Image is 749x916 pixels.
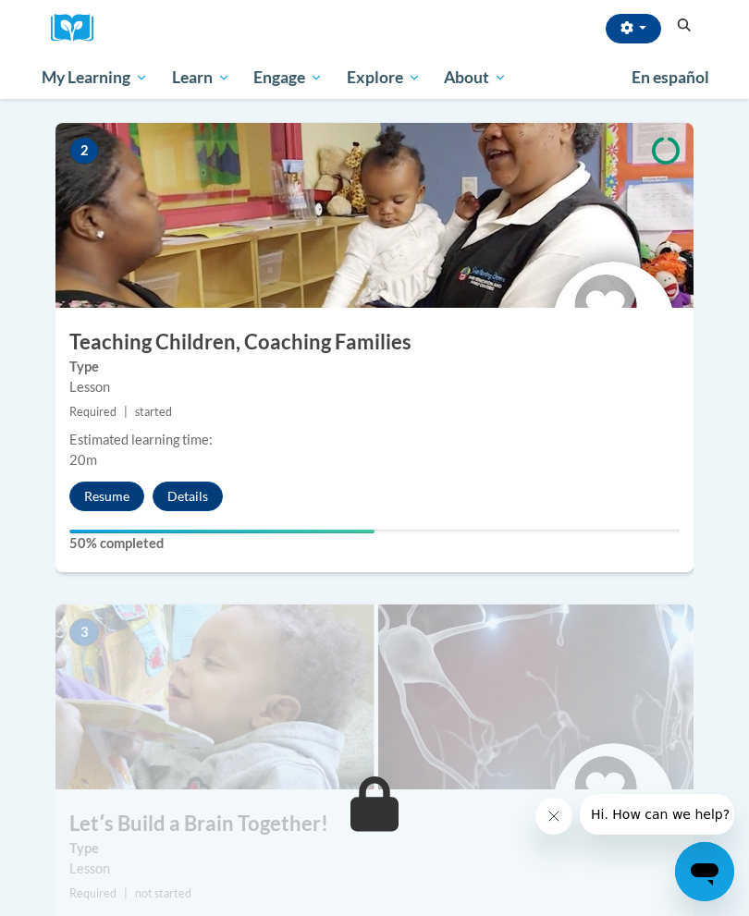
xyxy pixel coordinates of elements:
iframe: Button to launch messaging window [675,842,734,901]
a: Learn [160,56,242,99]
span: Learn [172,67,230,89]
span: not started [135,886,191,900]
img: Course Image [55,123,694,308]
button: Account Settings [606,14,661,43]
iframe: Close message [535,798,572,835]
span: Required [69,405,117,419]
span: My Learning [42,67,148,89]
img: Course Image [55,605,694,789]
span: | [124,886,128,900]
a: My Learning [30,56,160,99]
div: Lesson [69,377,680,397]
span: Explore [347,67,421,89]
span: | [124,405,128,419]
span: Engage [253,67,323,89]
a: Engage [241,56,335,99]
div: Your progress [69,530,374,533]
span: 2 [69,137,99,165]
label: Type [69,838,680,859]
a: About [433,56,520,99]
h3: Teaching Children, Coaching Families [55,328,694,357]
label: Type [69,357,680,377]
a: Cox Campus [51,14,106,43]
iframe: Message from company [580,794,734,835]
a: Explore [335,56,433,99]
button: Resume [69,482,144,511]
span: 20m [69,452,97,468]
span: Required [69,886,117,900]
button: Details [153,482,223,511]
span: About [444,67,507,89]
div: Estimated learning time: [69,430,680,450]
a: En español [620,58,721,97]
img: Logo brand [51,14,106,43]
div: Lesson [69,859,680,879]
label: 50% completed [69,533,680,554]
button: Search [670,15,698,37]
span: 3 [69,618,99,646]
h3: Letʹs Build a Brain Together! [55,810,694,838]
span: started [135,405,172,419]
div: Main menu [28,56,721,99]
span: En español [632,67,709,87]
